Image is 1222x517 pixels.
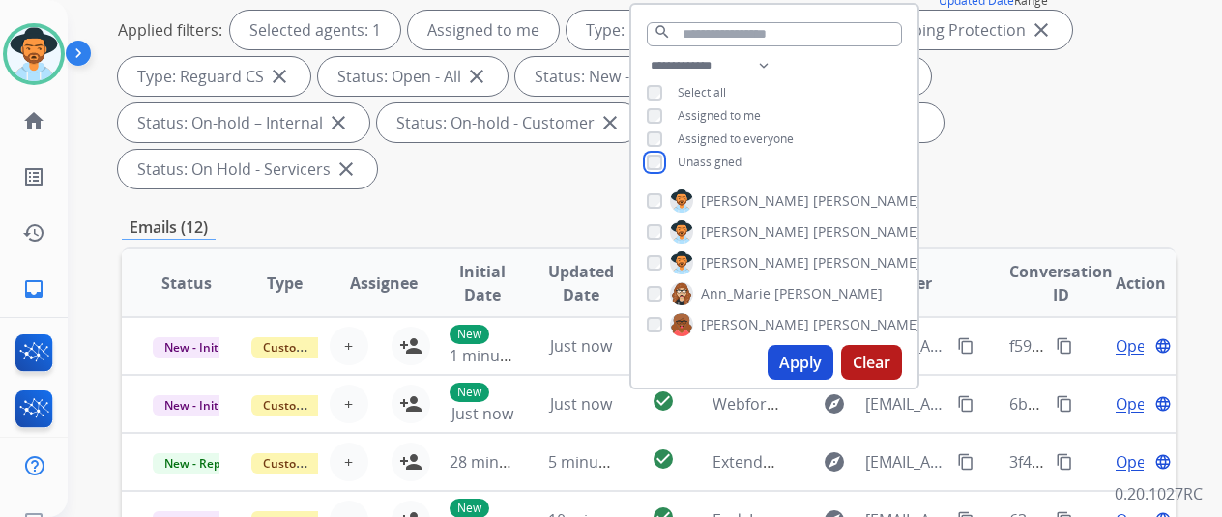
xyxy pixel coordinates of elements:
mat-icon: close [598,111,622,134]
span: Customer Support [251,337,377,358]
div: Status: Open - All [318,57,508,96]
span: 5 minutes ago [548,451,652,473]
div: Type: Shipping Protection [819,11,1072,49]
div: Status: On-hold - Customer [377,103,641,142]
mat-icon: language [1154,337,1172,355]
mat-icon: language [1154,453,1172,471]
span: Ann_Marie [701,284,771,303]
span: 1 minute ago [450,345,545,366]
mat-icon: explore [823,392,846,416]
span: Customer Support [251,395,377,416]
mat-icon: close [268,65,291,88]
span: [PERSON_NAME] [813,191,921,211]
span: [EMAIL_ADDRESS][DOMAIN_NAME] [865,392,946,416]
span: [PERSON_NAME] [701,253,809,273]
mat-icon: home [22,109,45,132]
mat-icon: content_copy [957,453,975,471]
button: + [330,385,368,423]
span: Conversation ID [1009,260,1113,306]
span: [PERSON_NAME] [774,284,883,303]
button: + [330,327,368,365]
mat-icon: check_circle [652,447,675,471]
span: New - Reply [153,453,241,474]
mat-icon: content_copy [1056,337,1073,355]
mat-icon: close [335,158,358,181]
button: + [330,443,368,481]
button: Clear [841,345,902,380]
span: [PERSON_NAME] [701,222,809,242]
mat-icon: language [1154,395,1172,413]
span: New - Initial [153,337,243,358]
div: Status: On Hold - Servicers [118,150,377,188]
span: Updated Date [548,260,614,306]
span: + [344,450,353,474]
p: New [450,383,489,402]
span: Type [267,272,303,295]
span: + [344,334,353,358]
mat-icon: close [465,65,488,88]
span: Just now [550,335,612,357]
span: + [344,392,353,416]
mat-icon: content_copy [1056,395,1073,413]
span: Unassigned [678,154,742,170]
p: New [450,325,489,344]
span: Select all [678,84,726,101]
span: Status [161,272,212,295]
mat-icon: person_add [399,334,422,358]
span: Assigned to me [678,107,761,124]
p: 0.20.1027RC [1115,482,1203,505]
mat-icon: history [22,221,45,244]
span: [EMAIL_ADDRESS][DOMAIN_NAME] [865,450,946,474]
span: Open [1116,450,1155,474]
div: Type: Customer Support [567,11,811,49]
mat-icon: person_add [399,450,422,474]
span: [PERSON_NAME] [701,315,809,334]
mat-icon: inbox [22,277,45,301]
mat-icon: list_alt [22,165,45,188]
span: Just now [451,403,513,424]
span: Just now [550,393,612,415]
span: Extended Protection Plan- 3 Years [713,451,960,473]
span: [PERSON_NAME] [813,253,921,273]
img: avatar [7,27,61,81]
div: Status: On-hold – Internal [118,103,369,142]
mat-icon: content_copy [957,337,975,355]
button: Apply [768,345,833,380]
mat-icon: explore [823,450,846,474]
span: Assigned to everyone [678,130,794,147]
mat-icon: person_add [399,392,422,416]
div: Assigned to me [408,11,559,49]
span: Initial Date [450,260,516,306]
div: Selected agents: 1 [230,11,400,49]
span: Assignee [350,272,418,295]
span: [PERSON_NAME] [813,315,921,334]
span: [PERSON_NAME] [813,222,921,242]
mat-icon: check_circle [652,389,675,413]
p: Applied filters: [118,18,222,42]
th: Action [1077,249,1176,317]
span: New - Initial [153,395,243,416]
span: Open [1116,334,1155,358]
div: Status: New - Initial [515,57,719,96]
mat-icon: close [1030,18,1053,42]
span: [PERSON_NAME] [701,191,809,211]
mat-icon: content_copy [1056,453,1073,471]
span: Customer Support [251,453,377,474]
span: Webform from [EMAIL_ADDRESS][DOMAIN_NAME] on [DATE] [713,393,1150,415]
div: Type: Reguard CS [118,57,310,96]
span: 28 minutes ago [450,451,562,473]
mat-icon: search [654,23,671,41]
mat-icon: close [327,111,350,134]
span: Open [1116,392,1155,416]
mat-icon: content_copy [957,395,975,413]
p: Emails (12) [122,215,216,240]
